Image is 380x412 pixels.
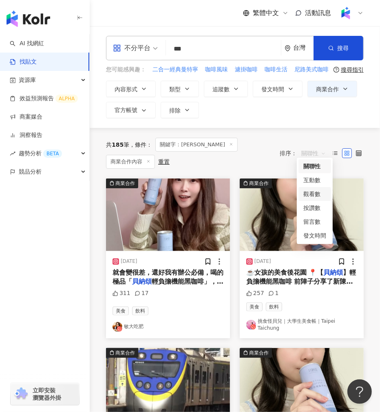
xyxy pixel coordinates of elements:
[265,66,287,74] span: 咖啡生活
[169,86,181,93] span: 類型
[135,289,149,297] div: 17
[264,65,288,74] button: 咖啡生活
[246,318,357,332] a: KOL Avatar挑食怪貝兒｜大學生美食帳｜Taipei Taichung
[152,66,198,74] span: 二合一經典曼特寧
[338,5,353,21] img: Kolr%20app%20icon%20%281%29.png
[161,102,199,118] button: 排除
[169,107,181,114] span: 排除
[129,141,152,148] span: 條件 ：
[10,151,15,156] span: rise
[314,36,363,60] button: 搜尋
[303,162,326,171] div: 關聯性
[294,65,329,74] button: 尼路美式咖啡
[240,178,364,251] div: post-image商業合作
[204,81,248,97] button: 追蹤數
[106,102,156,118] button: 官方帳號
[253,81,303,97] button: 發文時間
[341,66,364,73] div: 搜尋指引
[293,44,314,51] div: 台灣
[152,65,199,74] button: 二合一經典曼特寧
[303,217,326,226] div: 留言數
[249,349,269,357] div: 商業合作
[246,269,356,295] span: 】輕負擔機能黑咖啡 前陣子分享了新陳代謝神器 收到好多私訊問我要去哪裡買
[249,179,269,187] div: 商業合作
[113,269,223,285] span: 就會變很差，還好我有辦公必備，喝的極品「
[205,66,228,74] span: 咖啡風味
[106,66,146,74] span: 您可能感興趣：
[19,163,42,181] span: 競品分析
[246,289,264,297] div: 257
[298,201,331,215] div: 按讚數
[7,11,50,27] img: logo
[11,383,79,405] a: chrome extension立即安裝 瀏覽器外掛
[106,81,156,97] button: 內容形式
[298,215,331,229] div: 留言數
[298,229,331,242] div: 發文時間
[155,138,238,152] span: 關鍵字：[PERSON_NAME]
[19,71,36,89] span: 資源庫
[121,258,137,265] div: [DATE]
[298,187,331,201] div: 觀看數
[324,269,343,276] mark: 貝納頌
[303,176,326,185] div: 互動數
[113,306,129,315] span: 美食
[19,144,62,163] span: 趨勢分析
[112,141,124,148] span: 185
[10,40,44,48] a: searchAI 找網紅
[10,58,37,66] a: 找貼文
[132,278,152,285] mark: 貝納頌
[113,322,122,332] img: KOL Avatar
[113,289,130,297] div: 311
[298,173,331,187] div: 互動數
[113,42,150,55] div: 不分平台
[106,155,155,169] span: 商業合作內容
[10,95,78,103] a: 效益預測報告ALPHA
[305,9,331,17] span: 活動訊息
[113,44,121,52] span: appstore
[254,258,271,265] div: [DATE]
[13,388,29,401] img: chrome extension
[303,231,326,240] div: 發文時間
[33,387,61,401] span: 立即安裝 瀏覽器外掛
[43,150,62,158] div: BETA
[106,178,230,251] div: post-image商業合作
[303,203,326,212] div: 按讚數
[294,66,329,74] span: 尼路美式咖啡
[234,65,258,74] button: 濾掛咖啡
[268,289,279,297] div: 1
[113,278,223,294] span: 輕負擔機能黑咖啡」，由CQI國際咖
[261,86,284,93] span: 發文時間
[307,81,357,97] button: 商業合作
[158,159,170,165] div: 重置
[10,113,42,121] a: 商案媒合
[347,379,372,404] iframe: Help Scout Beacon - Open
[212,86,230,93] span: 追蹤數
[132,306,148,315] span: 飲料
[285,45,291,51] span: environment
[161,81,199,97] button: 類型
[303,189,326,198] div: 觀看數
[246,302,263,311] span: 美食
[298,159,331,173] div: 關聯性
[115,86,137,93] span: 內容形式
[266,302,282,311] span: 飲料
[205,65,228,74] button: 咖啡風味
[240,178,364,251] img: post-image
[235,66,258,74] span: 濾掛咖啡
[106,141,129,148] div: 共 筆
[253,9,279,18] span: 繁體中文
[337,45,349,51] span: 搜尋
[316,86,339,93] span: 商業合作
[246,320,256,330] img: KOL Avatar
[280,147,330,160] div: 排序：
[115,349,135,357] div: 商業合作
[106,178,230,251] img: post-image
[10,131,42,139] a: 洞察報告
[113,322,223,332] a: KOL Avatar敏大吃肥
[115,107,137,113] span: 官方帳號
[246,269,324,276] span: ☕️女孩的美食後花園 📍【
[301,147,326,160] span: 關聯性
[115,179,135,187] div: 商業合作
[334,67,339,73] span: question-circle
